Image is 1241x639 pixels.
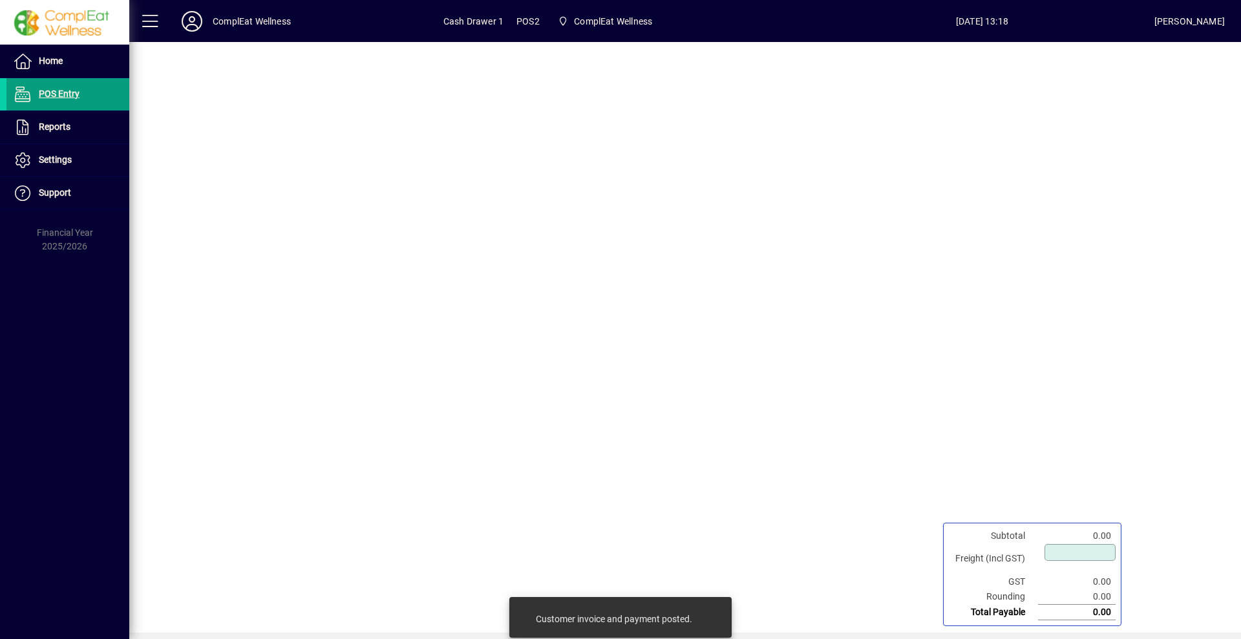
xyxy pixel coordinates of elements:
[1038,574,1116,589] td: 0.00
[553,10,657,33] span: ComplEat Wellness
[1038,529,1116,543] td: 0.00
[949,574,1038,589] td: GST
[949,529,1038,543] td: Subtotal
[6,45,129,78] a: Home
[213,11,291,32] div: ComplEat Wellness
[1038,589,1116,605] td: 0.00
[39,89,80,99] span: POS Entry
[949,605,1038,620] td: Total Payable
[516,11,540,32] span: POS2
[6,177,129,209] a: Support
[39,187,71,198] span: Support
[1154,11,1225,32] div: [PERSON_NAME]
[574,11,652,32] span: ComplEat Wellness
[6,144,129,176] a: Settings
[39,56,63,66] span: Home
[39,154,72,165] span: Settings
[949,589,1038,605] td: Rounding
[443,11,504,32] span: Cash Drawer 1
[171,10,213,33] button: Profile
[1038,605,1116,620] td: 0.00
[949,543,1038,574] td: Freight (Incl GST)
[6,111,129,143] a: Reports
[39,121,70,132] span: Reports
[810,11,1154,32] span: [DATE] 13:18
[536,613,692,625] div: Customer invoice and payment posted.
